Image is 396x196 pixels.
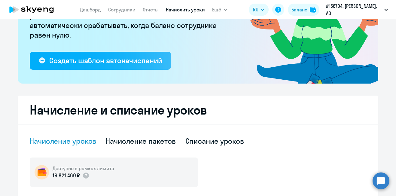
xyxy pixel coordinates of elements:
span: RU [253,6,258,13]
a: Дашборд [80,7,101,13]
a: Отчеты [143,7,159,13]
a: Сотрудники [108,7,136,13]
div: Начисление уроков [30,136,96,146]
button: Создать шаблон автоначислений [30,52,171,70]
button: #158704, [PERSON_NAME], АО [323,2,391,17]
div: Начисление пакетов [106,136,175,146]
a: Начислить уроки [166,7,205,13]
button: RU [249,4,269,16]
button: Балансbalance [288,4,319,16]
h5: Доступно в рамках лимита [53,165,114,172]
span: Ещё [212,6,221,13]
button: Ещё [212,4,227,16]
div: Баланс [291,6,307,13]
h2: Начисление и списание уроков [30,103,366,117]
p: 19 821 460 ₽ [53,172,80,179]
img: balance [310,7,316,13]
div: Списание уроков [185,136,244,146]
div: Создать шаблон автоначислений [49,56,162,65]
img: wallet-circle.png [35,165,49,179]
p: #158704, [PERSON_NAME], АО [326,2,382,17]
